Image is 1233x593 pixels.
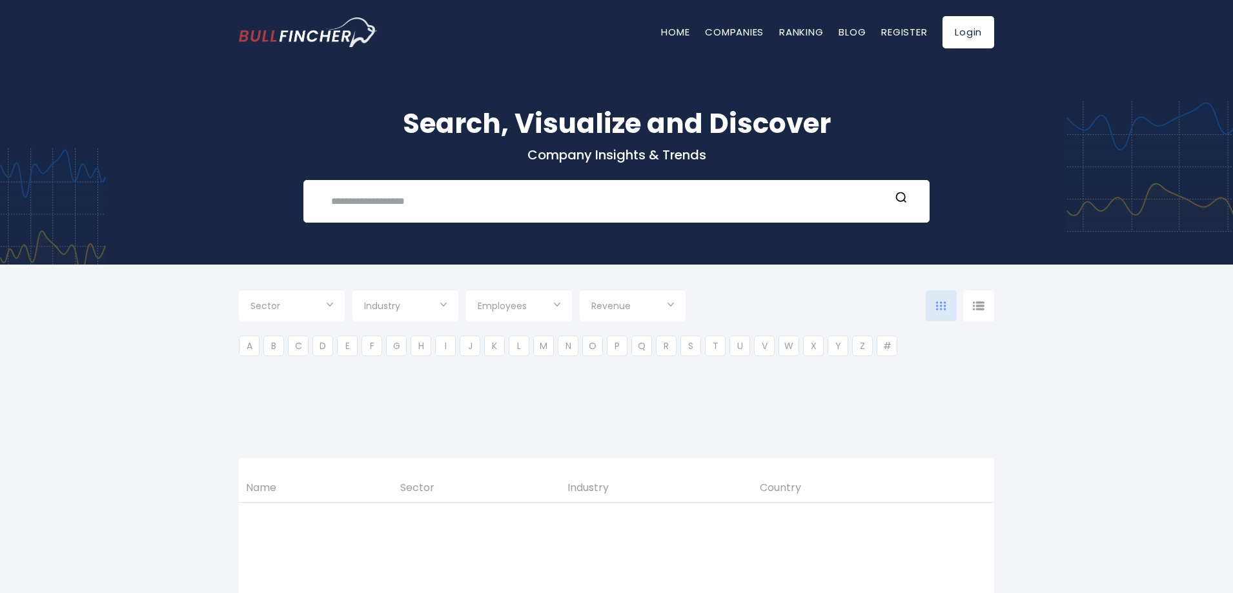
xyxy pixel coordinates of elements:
a: Ranking [779,25,823,39]
span: Revenue [591,300,631,312]
button: Search [893,191,910,208]
span: Industry [364,300,400,312]
span: Sector [250,300,280,312]
li: R [656,336,677,356]
a: Home [661,25,689,39]
li: Q [631,336,652,356]
input: Selection [591,296,674,319]
li: U [729,336,750,356]
th: Country [753,474,945,502]
li: B [263,336,284,356]
li: N [558,336,578,356]
li: J [460,336,480,356]
h1: Search, Visualize and Discover [239,103,994,144]
li: L [509,336,529,356]
li: K [484,336,505,356]
a: Companies [705,25,764,39]
img: icon-comp-grid.svg [936,301,946,310]
li: Y [828,336,848,356]
li: T [705,336,726,356]
th: Name [239,474,393,502]
li: W [779,336,799,356]
li: Z [852,336,873,356]
span: Employees [478,300,527,312]
li: E [337,336,358,356]
th: Sector [393,474,561,502]
p: Company Insights & Trends [239,146,994,163]
img: bullfincher logo [239,17,378,47]
input: Selection [364,296,447,319]
li: D [312,336,333,356]
a: Login [943,16,994,48]
li: # [877,336,897,356]
li: I [435,336,456,356]
li: X [803,336,824,356]
input: Selection [478,296,560,319]
input: Selection [250,296,333,319]
a: Blog [839,25,866,39]
li: A [239,336,260,356]
li: O [582,336,603,356]
li: V [754,336,775,356]
li: S [680,336,701,356]
li: F [362,336,382,356]
li: G [386,336,407,356]
li: C [288,336,309,356]
th: Industry [560,474,753,502]
img: icon-comp-list-view.svg [973,301,984,310]
a: Go to homepage [239,17,378,47]
li: P [607,336,627,356]
li: H [411,336,431,356]
li: M [533,336,554,356]
a: Register [881,25,927,39]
